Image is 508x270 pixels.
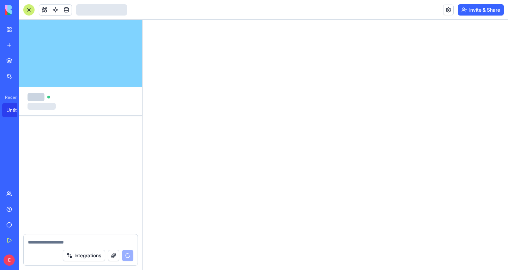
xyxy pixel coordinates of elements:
button: Invite & Share [458,4,504,16]
span: E [4,254,15,266]
span: Recent [2,95,17,100]
div: Untitled App [6,107,26,114]
a: Untitled App [2,103,30,117]
button: Integrations [63,250,105,261]
img: logo [5,5,49,15]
